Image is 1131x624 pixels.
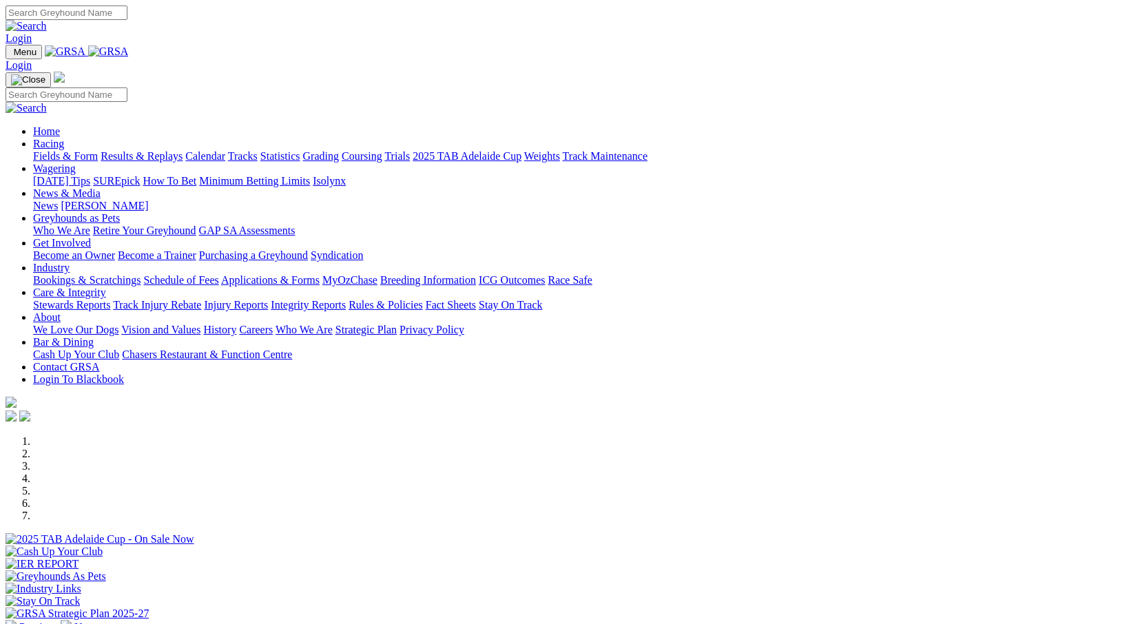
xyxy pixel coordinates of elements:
a: 2025 TAB Adelaide Cup [413,150,521,162]
a: We Love Our Dogs [33,324,118,335]
a: Chasers Restaurant & Function Centre [122,349,292,360]
div: Bar & Dining [33,349,1125,361]
a: Login [6,59,32,71]
img: GRSA [45,45,85,58]
a: Who We Are [276,324,333,335]
img: GRSA Strategic Plan 2025-27 [6,607,149,620]
a: Breeding Information [380,274,476,286]
div: Care & Integrity [33,299,1125,311]
a: Calendar [185,150,225,162]
a: Wagering [33,163,76,174]
a: Greyhounds as Pets [33,212,120,224]
img: GRSA [88,45,129,58]
img: 2025 TAB Adelaide Cup - On Sale Now [6,533,194,545]
a: How To Bet [143,175,197,187]
img: Close [11,74,45,85]
a: History [203,324,236,335]
img: IER REPORT [6,558,79,570]
a: Racing [33,138,64,149]
div: About [33,324,1125,336]
img: twitter.svg [19,410,30,422]
a: Statistics [260,150,300,162]
img: Stay On Track [6,595,80,607]
a: Home [33,125,60,137]
a: Strategic Plan [335,324,397,335]
a: Purchasing a Greyhound [199,249,308,261]
a: SUREpick [93,175,140,187]
a: Care & Integrity [33,287,106,298]
a: Track Maintenance [563,150,647,162]
a: Careers [239,324,273,335]
div: Greyhounds as Pets [33,225,1125,237]
a: Results & Replays [101,150,183,162]
a: Minimum Betting Limits [199,175,310,187]
img: Greyhounds As Pets [6,570,106,583]
img: Industry Links [6,583,81,595]
img: Cash Up Your Club [6,545,103,558]
img: facebook.svg [6,410,17,422]
a: Vision and Values [121,324,200,335]
a: Schedule of Fees [143,274,218,286]
img: logo-grsa-white.png [54,72,65,83]
a: ICG Outcomes [479,274,545,286]
a: Grading [303,150,339,162]
a: Coursing [342,150,382,162]
a: Become an Owner [33,249,115,261]
a: Integrity Reports [271,299,346,311]
a: Cash Up Your Club [33,349,119,360]
input: Search [6,87,127,102]
a: News & Media [33,187,101,199]
div: Racing [33,150,1125,163]
div: Get Involved [33,249,1125,262]
a: Login To Blackbook [33,373,124,385]
a: Isolynx [313,175,346,187]
a: Get Involved [33,237,91,249]
a: Trials [384,150,410,162]
a: MyOzChase [322,274,377,286]
a: Privacy Policy [400,324,464,335]
a: Contact GRSA [33,361,99,373]
a: Rules & Policies [349,299,423,311]
a: Become a Trainer [118,249,196,261]
a: Login [6,32,32,44]
a: Fields & Form [33,150,98,162]
a: Bar & Dining [33,336,94,348]
a: Stay On Track [479,299,542,311]
img: Search [6,20,47,32]
a: Industry [33,262,70,273]
img: Search [6,102,47,114]
a: Bookings & Scratchings [33,274,141,286]
a: Applications & Forms [221,274,320,286]
button: Toggle navigation [6,45,42,59]
a: Who We Are [33,225,90,236]
a: [DATE] Tips [33,175,90,187]
a: Injury Reports [204,299,268,311]
a: Weights [524,150,560,162]
a: Tracks [228,150,258,162]
a: GAP SA Assessments [199,225,295,236]
a: Race Safe [548,274,592,286]
a: Retire Your Greyhound [93,225,196,236]
button: Toggle navigation [6,72,51,87]
img: logo-grsa-white.png [6,397,17,408]
a: Track Injury Rebate [113,299,201,311]
a: Stewards Reports [33,299,110,311]
a: Syndication [311,249,363,261]
a: Fact Sheets [426,299,476,311]
div: News & Media [33,200,1125,212]
a: About [33,311,61,323]
div: Wagering [33,175,1125,187]
span: Menu [14,47,37,57]
input: Search [6,6,127,20]
a: News [33,200,58,211]
div: Industry [33,274,1125,287]
a: [PERSON_NAME] [61,200,148,211]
